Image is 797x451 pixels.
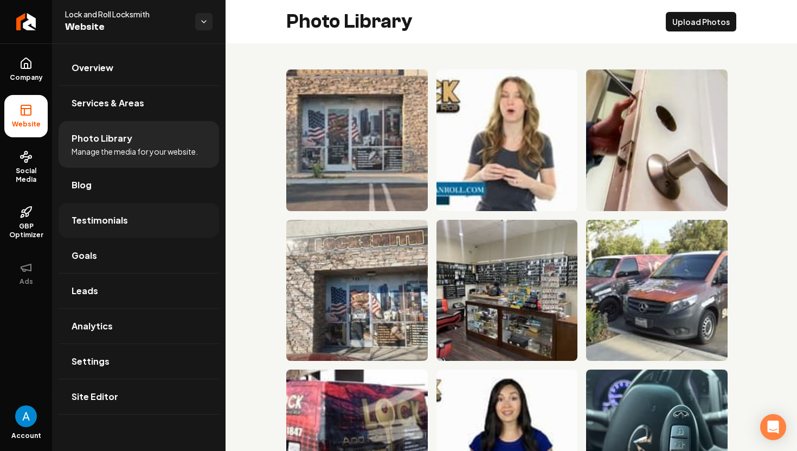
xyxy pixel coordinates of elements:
h2: Photo Library [286,11,413,33]
span: GBP Optimizer [4,222,48,239]
span: Goals [72,249,97,262]
span: Analytics [72,320,113,333]
a: Overview [59,50,219,85]
a: Analytics [59,309,219,344]
span: Ads [15,277,37,286]
span: Website [8,120,45,129]
img: No alt text set for this photo [286,220,428,361]
span: Website [65,20,187,35]
a: GBP Optimizer [4,197,48,248]
img: Rebolt Logo [16,13,36,30]
a: Testimonials [59,203,219,238]
span: Leads [72,284,98,297]
button: Open user button [15,405,37,427]
span: Settings [72,355,110,368]
span: Blog [72,179,92,192]
div: Open Intercom Messenger [760,414,786,440]
span: Overview [72,61,113,74]
img: No alt text set for this photo [586,69,728,211]
a: Leads [59,274,219,308]
img: No alt text set for this photo [436,220,578,361]
span: Manage the media for your website. [72,146,198,157]
a: Company [4,48,48,91]
img: No alt text set for this photo [436,69,578,211]
a: Blog [59,168,219,202]
span: Account [11,431,41,440]
span: Company [5,73,47,82]
a: Goals [59,238,219,273]
span: Photo Library [72,132,132,145]
span: Lock and Roll Locksmith [65,9,187,20]
a: Settings [59,344,219,379]
span: Site Editor [72,390,118,403]
a: Services & Areas [59,86,219,120]
img: Adithya Venkatesh [15,405,37,427]
img: No alt text set for this photo [286,69,428,211]
a: Social Media [4,142,48,193]
span: Testimonials [72,214,128,227]
a: Site Editor [59,379,219,414]
span: Services & Areas [72,97,144,110]
button: Upload Photos [666,12,736,31]
img: No alt text set for this photo [586,220,728,361]
button: Ads [4,252,48,295]
span: Social Media [4,167,48,184]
